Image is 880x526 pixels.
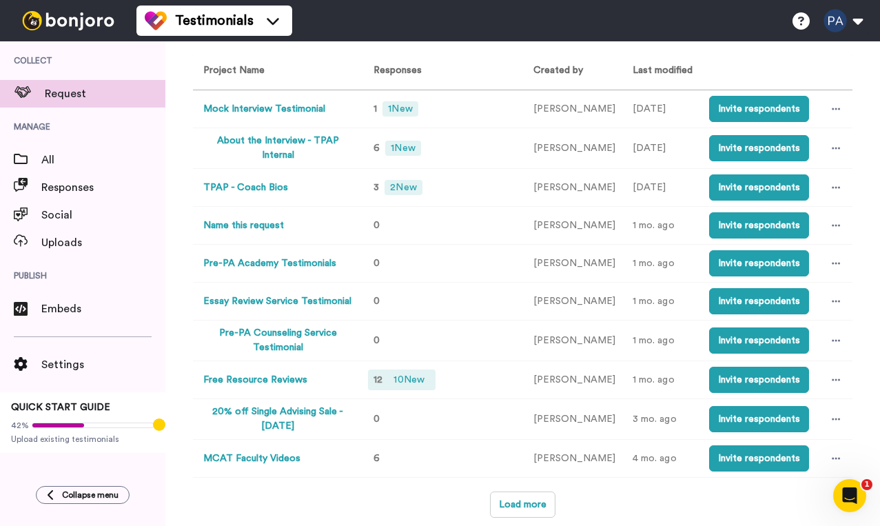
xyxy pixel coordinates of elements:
span: 0 [374,296,380,306]
span: Request [45,85,165,102]
th: Created by [523,52,622,90]
div: Keywords by Traffic [152,81,232,90]
td: [DATE] [622,90,699,128]
div: Tooltip anchor [153,418,165,431]
img: website_grey.svg [22,36,33,47]
button: Invite respondents [709,445,809,472]
iframe: Intercom live chat [833,479,866,512]
div: v 4.0.24 [39,22,68,33]
span: 1 New [382,101,418,117]
th: Project Name [193,52,358,90]
span: All [41,152,165,168]
td: 1 mo. ago [622,361,699,399]
span: Uploads [41,234,165,251]
span: 0 [374,336,380,345]
span: 1 [374,104,377,114]
span: 1 [861,479,872,490]
button: Mock Interview Testimonial [203,102,325,117]
span: QUICK START GUIDE [11,403,110,412]
button: Pre-PA Academy Testimonials [203,256,336,271]
button: Invite respondents [709,250,809,276]
span: Responses [41,179,165,196]
span: Responses [368,65,422,75]
button: About the Interview - TPAP Internal [203,134,352,163]
td: [PERSON_NAME] [523,128,622,169]
td: 1 mo. ago [622,283,699,321]
span: 42% [11,420,29,431]
span: Settings [41,356,165,373]
span: 0 [374,221,380,230]
span: Upload existing testimonials [11,434,154,445]
td: 1 mo. ago [622,207,699,245]
span: 0 [374,259,380,268]
td: [PERSON_NAME] [523,283,622,321]
td: [DATE] [622,128,699,169]
td: [DATE] [622,169,699,207]
div: Domain: [DOMAIN_NAME] [36,36,152,47]
button: Collapse menu [36,486,130,504]
button: Essay Review Service Testimonial [203,294,351,309]
span: 0 [374,414,380,424]
button: Invite respondents [709,212,809,239]
span: 12 [374,375,382,385]
td: [PERSON_NAME] [523,169,622,207]
td: 4 mo. ago [622,440,699,478]
td: 3 mo. ago [622,399,699,440]
button: MCAT Faculty Videos [203,452,300,466]
td: [PERSON_NAME] [523,321,622,361]
span: Collapse menu [62,489,119,500]
button: TPAP - Coach Bios [203,181,288,195]
span: 1 New [385,141,420,156]
button: 20% off Single Advising Sale - [DATE] [203,405,352,434]
td: [PERSON_NAME] [523,399,622,440]
button: Name this request [203,219,284,233]
span: 10 New [388,372,429,387]
button: Invite respondents [709,96,809,122]
button: Pre-PA Counseling Service Testimonial [203,326,352,355]
button: Invite respondents [709,406,809,432]
button: Invite respondents [709,135,809,161]
button: Invite respondents [709,367,809,393]
td: [PERSON_NAME] [523,207,622,245]
td: 1 mo. ago [622,321,699,361]
img: tm-color.svg [145,10,167,32]
span: 6 [374,143,380,153]
img: tab_domain_overview_orange.svg [37,80,48,91]
span: 6 [374,454,380,463]
span: 3 [374,183,379,192]
span: Embeds [41,301,165,317]
button: Load more [490,492,555,518]
img: bj-logo-header-white.svg [17,11,120,30]
span: Social [41,207,165,223]
button: Invite respondents [709,327,809,354]
button: Invite respondents [709,288,809,314]
td: 1 mo. ago [622,245,699,283]
button: Free Resource Reviews [203,373,307,387]
td: [PERSON_NAME] [523,361,622,399]
td: [PERSON_NAME] [523,245,622,283]
td: [PERSON_NAME] [523,440,622,478]
img: tab_keywords_by_traffic_grey.svg [137,80,148,91]
button: Invite respondents [709,174,809,201]
img: logo_orange.svg [22,22,33,33]
td: [PERSON_NAME] [523,90,622,128]
span: Testimonials [175,11,254,30]
div: Domain Overview [52,81,123,90]
th: Last modified [622,52,699,90]
span: 2 New [385,180,422,195]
